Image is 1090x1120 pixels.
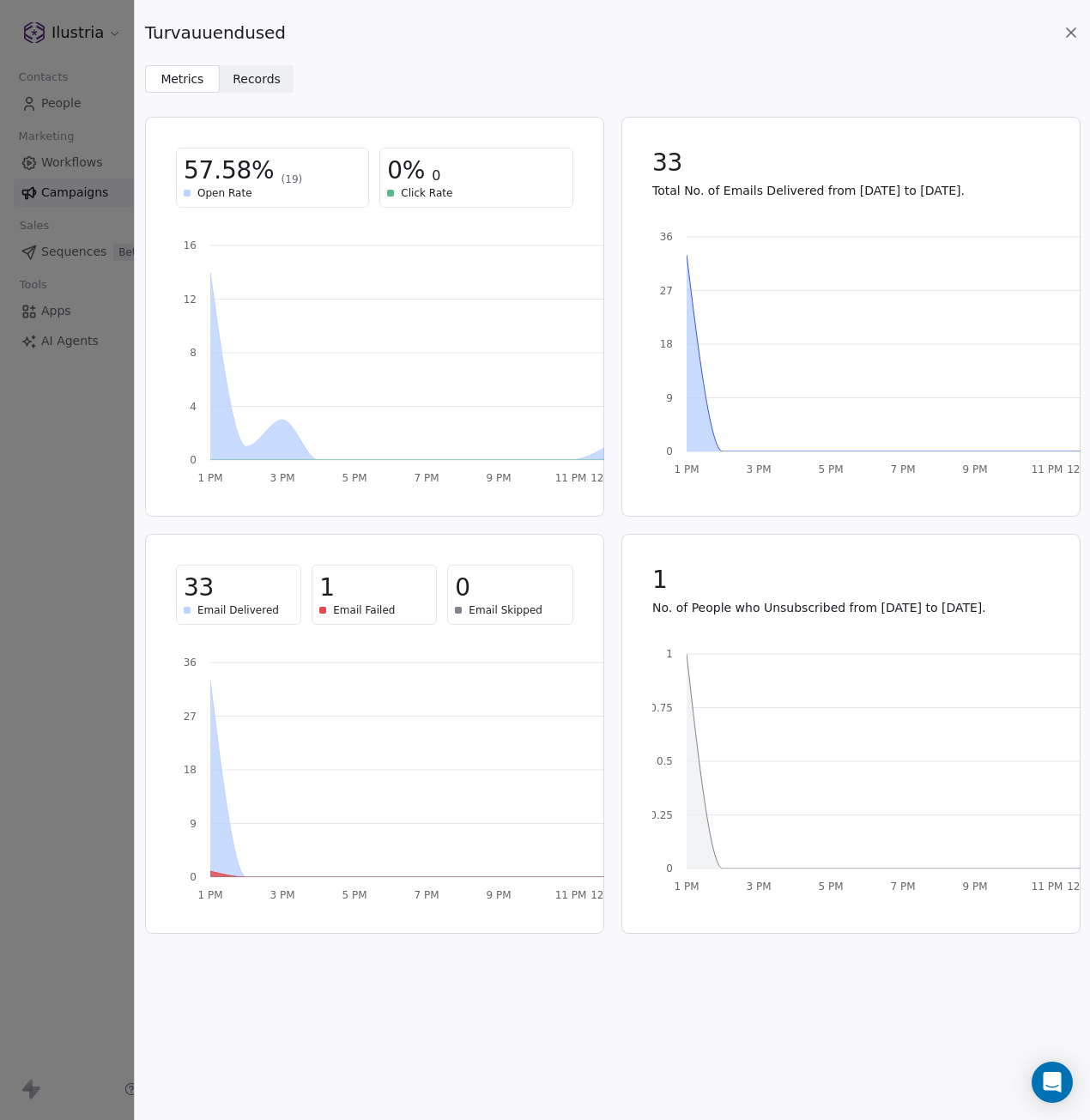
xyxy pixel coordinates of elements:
span: Email Failed [333,603,395,617]
tspan: 9 PM [962,463,987,475]
div: Open Intercom Messenger [1032,1062,1073,1103]
tspan: 27 [184,711,197,723]
tspan: 0.5 [656,755,672,767]
tspan: 16 [184,239,197,251]
tspan: 3 PM [269,889,294,901]
p: No. of People who Unsubscribed from [DATE] to [DATE]. [652,599,1050,616]
tspan: 8 [190,347,197,359]
tspan: 11 PM [1031,881,1063,893]
tspan: 0 [666,863,673,875]
tspan: 0 [190,871,197,883]
tspan: 7 PM [890,463,915,475]
tspan: 3 PM [269,472,294,484]
span: 0% [387,155,425,186]
span: Records [233,70,281,88]
tspan: 1 PM [674,881,699,893]
span: 1 [319,572,335,603]
span: Turvauuendused [145,21,286,45]
tspan: 9 [666,392,673,404]
tspan: 9 PM [962,881,987,893]
tspan: 36 [659,231,672,243]
tspan: 3 PM [746,463,771,475]
tspan: 5 PM [818,881,843,893]
tspan: 7 PM [414,889,439,901]
tspan: 5 PM [818,463,843,475]
div: 0 [387,155,565,186]
tspan: 36 [184,657,197,669]
span: (19) [282,173,303,186]
tspan: 1 PM [197,472,222,484]
span: Open Rate [197,186,252,200]
tspan: 18 [659,338,672,350]
tspan: 12 AM [590,889,623,901]
tspan: 18 [184,764,197,776]
tspan: 12 [184,294,197,306]
tspan: 4 [190,401,197,413]
tspan: 11 PM [555,889,587,901]
tspan: 1 PM [674,463,699,475]
p: Total No. of Emails Delivered from [DATE] to [DATE]. [652,182,1050,199]
tspan: 0.75 [650,702,673,714]
tspan: 5 PM [342,472,366,484]
tspan: 0 [666,445,673,457]
tspan: 0.25 [650,809,673,821]
span: 57.58% [184,155,275,186]
tspan: 1 [666,648,673,660]
tspan: 9 PM [486,472,511,484]
tspan: 11 PM [1031,463,1063,475]
tspan: 3 PM [746,881,771,893]
span: 33 [184,572,214,603]
span: Click Rate [401,186,452,200]
tspan: 9 [190,818,197,830]
tspan: 11 PM [555,472,587,484]
tspan: 9 PM [486,889,511,901]
span: Email Skipped [469,603,542,617]
tspan: 5 PM [342,889,366,901]
tspan: 7 PM [890,881,915,893]
span: Email Delivered [197,603,279,617]
span: 0 [455,572,470,603]
tspan: 0 [190,454,197,466]
tspan: 7 PM [414,472,439,484]
tspan: 1 PM [197,889,222,901]
tspan: 12 AM [590,472,623,484]
span: 33 [652,148,682,179]
span: 1 [652,565,668,596]
tspan: 27 [659,285,672,297]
